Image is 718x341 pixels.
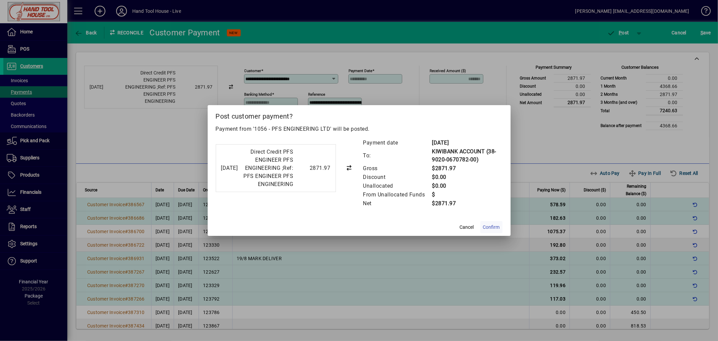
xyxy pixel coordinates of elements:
[363,182,432,190] td: Unallocated
[208,105,511,125] h2: Post customer payment?
[363,190,432,199] td: From Unallocated Funds
[432,173,503,182] td: $0.00
[456,221,478,233] button: Cancel
[363,164,432,173] td: Gross
[297,164,331,172] div: 2871.97
[432,138,503,147] td: [DATE]
[363,147,432,164] td: To:
[363,173,432,182] td: Discount
[216,125,503,133] p: Payment from '1056 - PFS ENGINEERING LTD' will be posted.
[483,224,500,231] span: Confirm
[221,164,238,172] div: [DATE]
[363,138,432,147] td: Payment date
[363,199,432,208] td: Net
[432,164,503,173] td: $2871.97
[244,149,294,187] span: Direct Credit PFS ENGINEER PFS ENGINEERING ;Ref: PFS ENGINEER PFS ENGINEERING
[432,147,503,164] td: KIWIBANK ACCOUNT (38-9020-0670782-00)
[460,224,474,231] span: Cancel
[432,199,503,208] td: $2871.97
[480,221,503,233] button: Confirm
[432,190,503,199] td: $
[432,182,503,190] td: $0.00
